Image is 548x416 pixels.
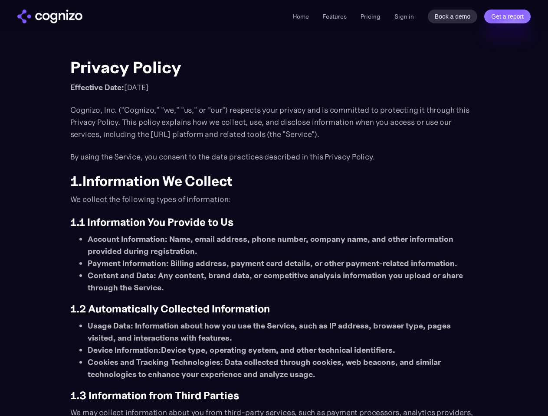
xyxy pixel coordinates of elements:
h2: 1. [70,173,478,189]
strong: Effective Date: [70,82,124,92]
a: Book a demo [428,10,478,23]
li: : Any content, brand data, or competitive analysis information you upload or share through the Se... [88,270,478,294]
a: Pricing [361,13,381,20]
a: Sign in [394,11,414,22]
li: : Name, email address, phone number, company name, and other information provided during registra... [88,233,478,257]
p: [DATE] [70,81,478,94]
strong: Account Information [88,234,165,244]
strong: 1.1 Information You Provide to Us [70,216,233,229]
strong: Device Information: [88,345,161,355]
strong: 1.3 Information from Third Parties [70,389,239,402]
strong: Information We Collect [82,172,233,190]
strong: Payment Information [88,258,166,268]
strong: 1.2 Automatically Collected Information [70,302,270,315]
li: : Information about how you use the Service, such as IP address, browser type, pages visited, and... [88,320,478,344]
strong: Usage Data [88,321,131,331]
li: Device type, operating system, and other technical identifiers. [88,344,478,356]
strong: Cookies and Tracking Technologies [88,357,220,367]
strong: Privacy Policy [70,57,181,78]
p: We collect the following types of information: [70,193,478,205]
a: Home [293,13,309,20]
a: Features [323,13,347,20]
p: Cognizo, Inc. ("Cognizo," "we," "us," or "our") respects your privacy and is committed to protect... [70,104,478,140]
img: cognizo logo [17,10,82,23]
strong: Content and Data [88,270,154,280]
a: Get a report [484,10,531,23]
li: : Billing address, payment card details, or other payment-related information. [88,257,478,270]
a: home [17,10,82,23]
p: By using the Service, you consent to the data practices described in this Privacy Policy. [70,151,478,163]
li: : Data collected through cookies, web beacons, and similar technologies to enhance your experienc... [88,356,478,380]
